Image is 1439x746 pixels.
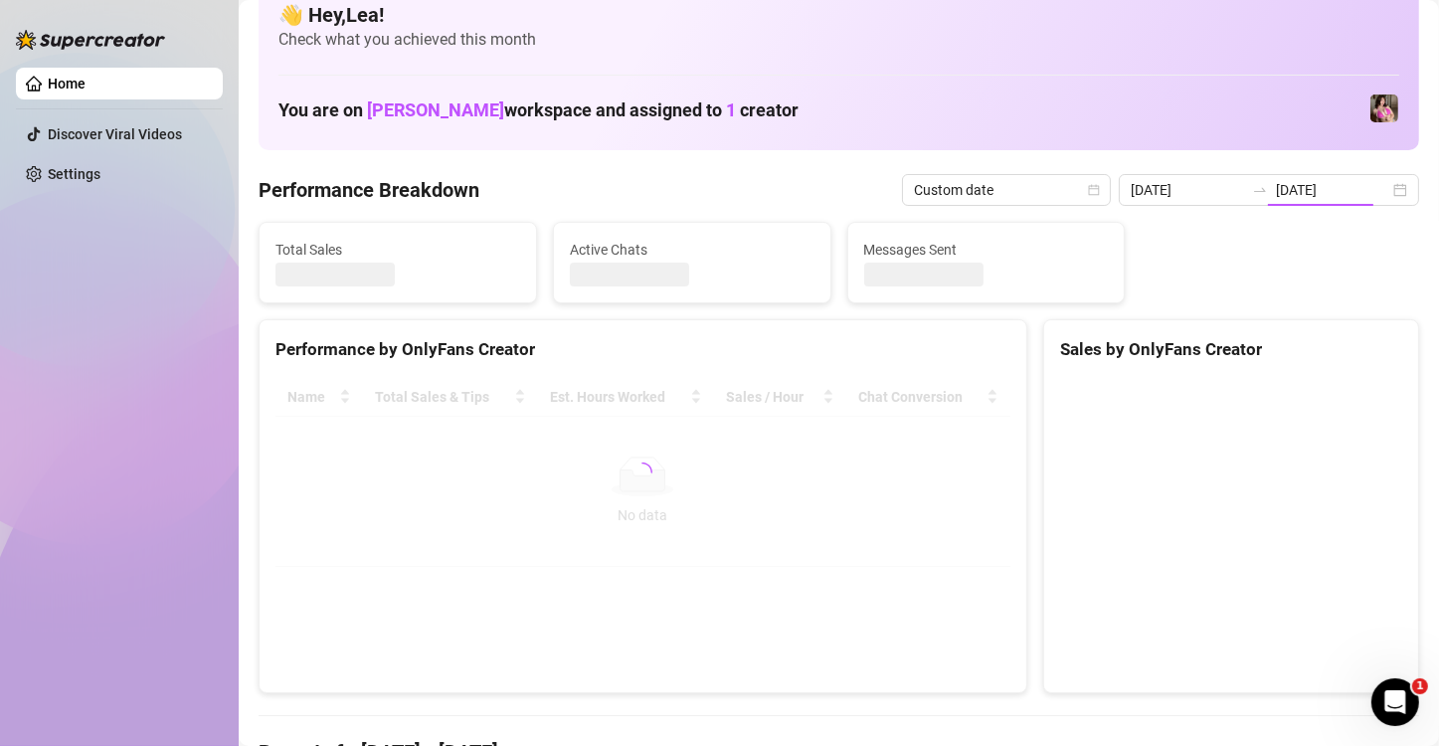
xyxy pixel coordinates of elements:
iframe: Intercom live chat [1371,678,1419,726]
div: Performance by OnlyFans Creator [275,336,1010,363]
a: Home [48,76,86,92]
img: Nanner [1370,94,1398,122]
span: calendar [1088,184,1100,196]
div: Sales by OnlyFans Creator [1060,336,1402,363]
span: [PERSON_NAME] [367,99,504,120]
span: Messages Sent [864,239,1109,261]
span: Active Chats [570,239,814,261]
span: to [1252,182,1268,198]
h4: 👋 Hey, Lea ! [278,1,1399,29]
span: 1 [726,99,736,120]
span: Check what you achieved this month [278,29,1399,51]
input: Start date [1131,179,1244,201]
a: Discover Viral Videos [48,126,182,142]
h1: You are on workspace and assigned to creator [278,99,799,121]
span: Custom date [914,175,1099,205]
span: swap-right [1252,182,1268,198]
img: logo-BBDzfeDw.svg [16,30,165,50]
input: End date [1276,179,1389,201]
span: Total Sales [275,239,520,261]
span: 1 [1412,678,1428,694]
h4: Performance Breakdown [259,176,479,204]
a: Settings [48,166,100,182]
span: loading [630,461,654,484]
